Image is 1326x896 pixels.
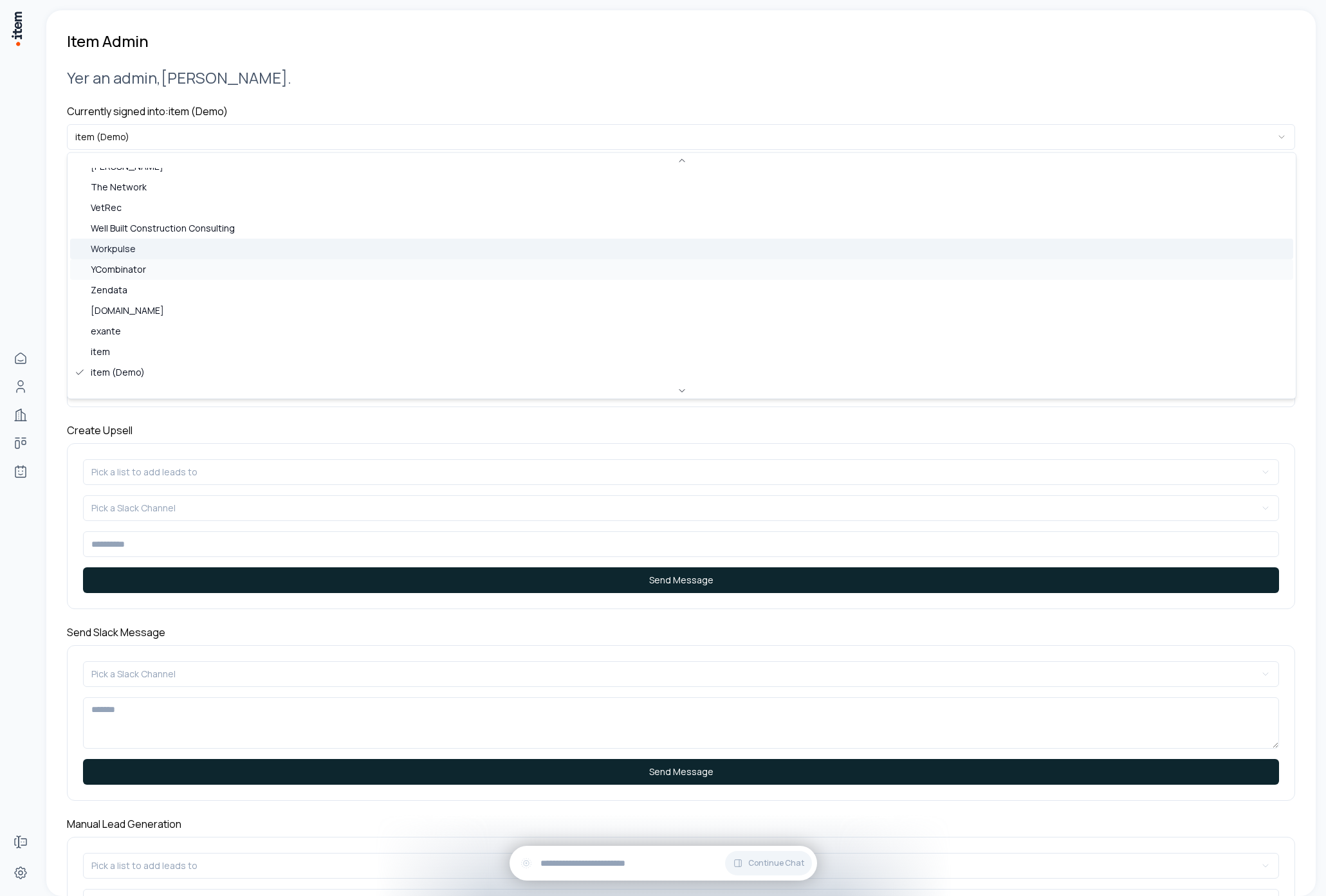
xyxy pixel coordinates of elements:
[91,202,122,215] span: VetRec
[91,305,164,318] span: [DOMAIN_NAME]
[91,243,136,256] span: Workpulse
[91,284,127,297] span: Zendata
[91,223,235,235] span: Well Built Construction Consulting
[91,181,147,194] span: The Network
[91,346,110,359] span: item
[91,325,121,338] span: exante
[91,367,145,379] span: item (Demo)
[91,264,146,277] span: YCombinator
